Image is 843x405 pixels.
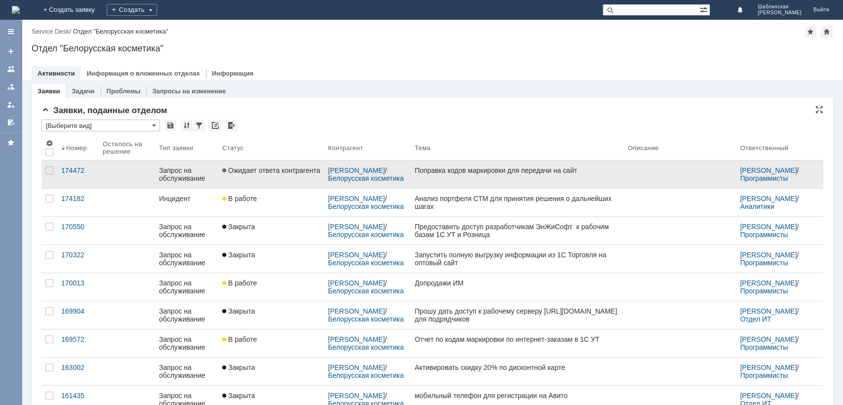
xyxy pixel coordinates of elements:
div: Тип заявки [159,144,193,152]
div: Отчет по кодам маркировки по интернет-заказам в 1С УТ [415,335,620,343]
div: Запрос на обслуживание [159,335,214,351]
a: Service Desk [32,28,70,35]
a: Запрос на обслуживание [155,329,218,357]
a: Белорусская косметика [328,315,403,323]
div: На всю страницу [815,106,823,114]
div: Статус [222,144,243,152]
a: [PERSON_NAME] [740,335,797,343]
a: 170013 [57,273,99,301]
div: Запрос на обслуживание [159,251,214,267]
div: / [328,307,406,323]
span: В работе [222,279,257,287]
a: Поправка кодов маркировки для передачи на сайт [411,161,624,188]
a: Информация [212,70,253,77]
a: 163002 [57,358,99,385]
div: / [328,335,406,351]
a: 169904 [57,301,99,329]
a: [PERSON_NAME] [740,392,797,400]
div: / [328,195,406,210]
a: [PERSON_NAME] [328,364,385,371]
a: Мои согласования [3,115,19,130]
a: 170550 [57,217,99,244]
a: Активности [38,70,75,77]
a: Информация о вложенных отделах [86,70,200,77]
div: Запрос на обслуживание [159,364,214,379]
div: / [328,364,406,379]
a: [PERSON_NAME] [740,364,797,371]
div: Добавить в избранное [804,26,816,38]
span: Закрыта [222,392,255,400]
span: Закрыта [222,251,255,259]
th: Тип заявки [155,135,218,161]
a: Программисты [740,231,788,239]
div: Сортировка... [181,120,193,131]
a: Задачи [72,87,94,95]
a: Белорусская косметика [328,202,403,210]
a: [PERSON_NAME] [740,307,797,315]
a: Активировать скидку 20% по дисконтной карте [411,358,624,385]
div: Фильтрация... [193,120,205,131]
div: / [740,195,811,210]
th: Осталось на решение [99,135,155,161]
div: Допродажи ИМ [415,279,620,287]
div: Сохранить вид [164,120,176,131]
div: 170322 [61,251,95,259]
div: Описание [628,144,659,152]
div: Номер [66,144,87,152]
div: Запрос на обслуживание [159,279,214,295]
div: / [328,251,406,267]
img: logo [12,6,20,14]
div: Запрос на обслуживание [159,307,214,323]
div: Скопировать ссылку на список [209,120,221,131]
a: Предоставить доступ разработчикам ЭнЖиСофт к рабочим базам 1С УТ и Розница [411,217,624,244]
div: Контрагент [328,144,363,152]
a: Анализ портфеля СТМ для принятия решения о дальнейших шагах [411,189,624,216]
a: [PERSON_NAME] [740,195,797,202]
div: / [32,28,73,35]
div: Инцидент [159,195,214,202]
div: Отдел "Белорусская косметика" [32,43,833,53]
a: В работе [218,189,324,216]
span: Настройки [45,139,53,147]
a: Программисты [740,174,788,182]
a: Запустить полную выгрузку информации из 1С Торговля на оптовый сайт [411,245,624,273]
span: [PERSON_NAME] [758,10,802,16]
th: Статус [218,135,324,161]
span: Закрыта [222,307,255,315]
th: Тема [411,135,624,161]
a: Заявки в моей ответственности [3,79,19,95]
div: / [740,166,811,182]
div: 170013 [61,279,95,287]
a: [PERSON_NAME] [328,251,385,259]
a: Инцидент [155,189,218,216]
a: Перейти на домашнюю страницу [12,6,20,14]
a: Белорусская косметика [328,287,403,295]
div: 170550 [61,223,95,231]
a: 169572 [57,329,99,357]
a: Ожидает ответа контрагента [218,161,324,188]
div: Экспорт списка [226,120,238,131]
a: Белорусская косметика [328,231,403,239]
span: Расширенный поиск [700,4,710,14]
div: 174182 [61,195,95,202]
div: Осталось на решение [103,140,143,155]
a: [PERSON_NAME] [328,223,385,231]
div: 161435 [61,392,95,400]
span: Заявки, поданные отделом [41,106,167,115]
a: 174182 [57,189,99,216]
a: Закрыта [218,301,324,329]
a: 174472 [57,161,99,188]
a: Белорусская косметика [328,371,403,379]
div: Запрос на обслуживание [159,166,214,182]
div: / [740,364,811,379]
a: Запросы на изменение [152,87,226,95]
a: Отчет по кодам маркировки по интернет-заказам в 1С УТ [411,329,624,357]
span: Шаблинская [758,4,802,10]
a: Прошу дать доступ к рабочему серверу [URL][DOMAIN_NAME] для подрядчиков [411,301,624,329]
div: / [328,279,406,295]
a: Белорусская косметика [328,343,403,351]
a: [PERSON_NAME] [328,195,385,202]
a: Программисты [740,343,788,351]
div: мобильный телефон для регистрации на Авито [415,392,620,400]
a: [PERSON_NAME] [740,223,797,231]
